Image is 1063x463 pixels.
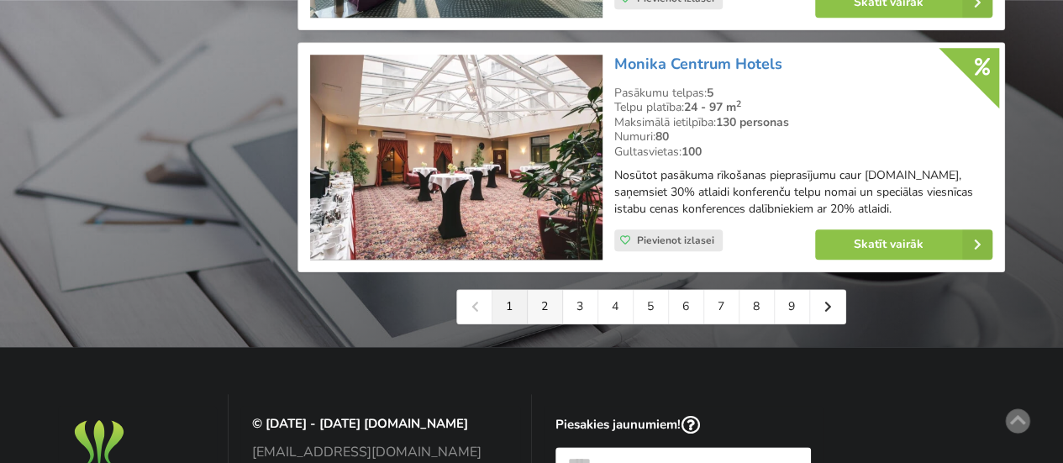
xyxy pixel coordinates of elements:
[637,234,714,247] span: Pievienot izlasei
[614,86,992,101] div: Pasākumu telpas:
[563,290,598,324] a: 3
[252,416,508,432] p: © [DATE] - [DATE] [DOMAIN_NAME]
[775,290,810,324] a: 9
[669,290,704,324] a: 6
[655,129,669,145] strong: 80
[598,290,634,324] a: 4
[492,290,528,324] a: 1
[555,416,812,435] p: Piesakies jaunumiem!
[634,290,669,324] a: 5
[614,54,782,74] a: Monika Centrum Hotels
[704,290,739,324] a: 7
[736,97,741,110] sup: 2
[614,145,992,160] div: Gultasvietas:
[681,144,702,160] strong: 100
[739,290,775,324] a: 8
[614,115,992,130] div: Maksimālā ietilpība:
[707,85,713,101] strong: 5
[614,129,992,145] div: Numuri:
[684,99,741,115] strong: 24 - 97 m
[815,229,992,260] a: Skatīt vairāk
[614,167,992,218] p: Nosūtot pasākuma rīkošanas pieprasījumu caur [DOMAIN_NAME], saņemsiet 30% atlaidi konferenču telp...
[252,445,508,460] a: [EMAIL_ADDRESS][DOMAIN_NAME]
[528,290,563,324] a: 2
[310,55,602,260] img: Viesnīca | Rīga | Monika Centrum Hotels
[716,114,789,130] strong: 130 personas
[614,100,992,115] div: Telpu platība:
